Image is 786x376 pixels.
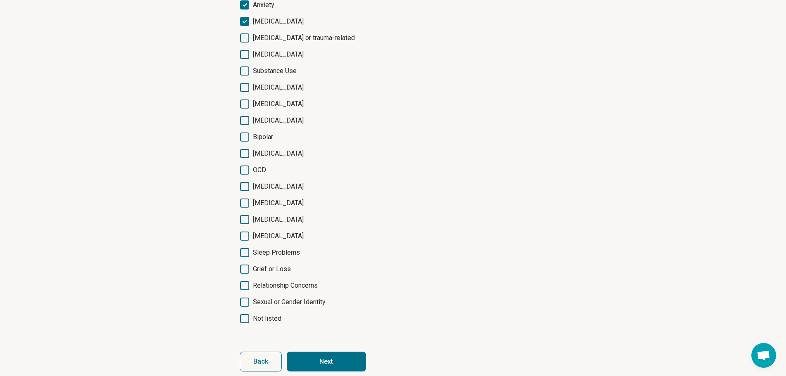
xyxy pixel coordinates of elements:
span: Sleep Problems [253,248,300,258]
span: Grief or Loss [253,264,291,274]
span: [MEDICAL_DATA] [253,231,304,241]
span: [MEDICAL_DATA] [253,17,304,26]
span: [MEDICAL_DATA] or trauma-related [253,33,355,43]
button: Next [287,352,366,371]
span: [MEDICAL_DATA] [253,116,304,125]
span: [MEDICAL_DATA] [253,182,304,192]
span: OCD [253,165,266,175]
span: Back [253,358,268,365]
button: Back [240,352,282,371]
span: [MEDICAL_DATA] [253,83,304,92]
span: [MEDICAL_DATA] [253,99,304,109]
div: Open chat [751,343,776,368]
span: [MEDICAL_DATA] [253,149,304,158]
span: [MEDICAL_DATA] [253,215,304,225]
span: Relationship Concerns [253,281,318,291]
span: Bipolar [253,132,273,142]
span: Substance Use [253,66,297,76]
span: Sexual or Gender Identity [253,297,326,307]
span: [MEDICAL_DATA] [253,198,304,208]
span: Not listed [253,314,281,324]
span: [MEDICAL_DATA] [253,50,304,59]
